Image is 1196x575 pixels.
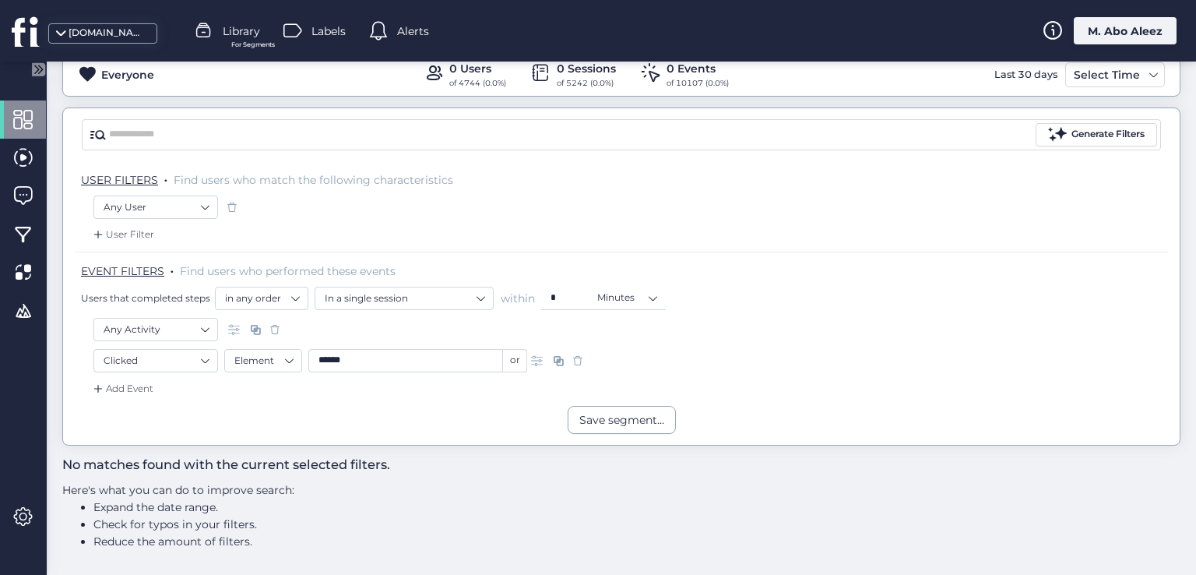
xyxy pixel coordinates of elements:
[81,291,210,305] span: Users that completed steps
[81,264,164,278] span: EVENT FILTERS
[1036,123,1157,146] button: Generate Filters
[667,77,729,90] div: of 10107 (0.0%)
[397,23,429,40] span: Alerts
[93,516,708,533] li: Check for typos in your filters.
[90,381,153,397] div: Add Event
[311,23,346,40] span: Labels
[164,170,167,185] span: .
[1074,17,1177,44] div: M. Abo Aleez
[81,173,158,187] span: USER FILTERS
[69,26,146,41] div: [DOMAIN_NAME]
[449,60,506,77] div: 0 Users
[234,349,292,372] nz-select-item: Element
[174,173,453,187] span: Find users who match the following characteristics
[62,482,708,550] div: Here's what you can do to improve search:
[557,77,616,90] div: of 5242 (0.0%)
[180,264,396,278] span: Find users who performed these events
[449,77,506,90] div: of 4744 (0.0%)
[90,227,154,242] div: User Filter
[557,60,616,77] div: 0 Sessions
[93,499,708,516] li: Expand the date range.
[325,287,484,310] nz-select-item: In a single session
[1071,127,1145,142] div: Generate Filters
[223,23,260,40] span: Library
[104,349,208,372] nz-select-item: Clicked
[104,318,208,341] nz-select-item: Any Activity
[104,196,208,219] nz-select-item: Any User
[93,533,708,550] li: Reduce the amount of filters.
[501,291,535,306] span: within
[62,455,708,475] h3: No matches found with the current selected filters.
[503,349,527,372] div: or
[101,66,154,83] div: Everyone
[597,286,656,309] nz-select-item: Minutes
[171,261,174,277] span: .
[1070,65,1144,84] div: Select Time
[225,287,298,310] nz-select-item: in any order
[990,62,1061,87] div: Last 30 days
[667,60,729,77] div: 0 Events
[231,40,275,50] span: For Segments
[579,411,664,429] div: Save segment...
